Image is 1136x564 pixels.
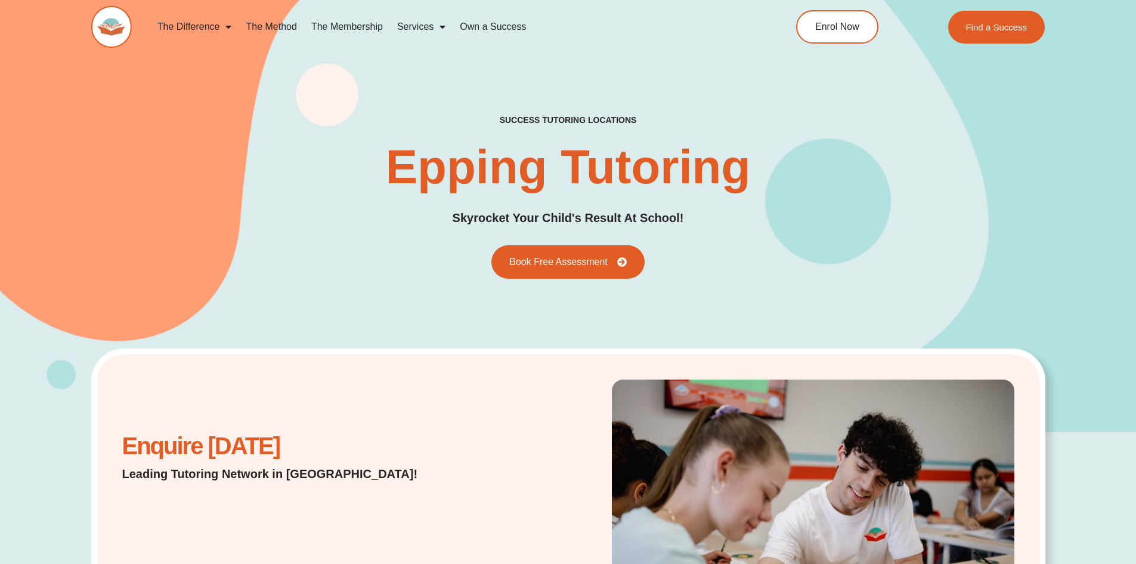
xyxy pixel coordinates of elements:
[966,23,1027,32] span: Find a Success
[390,13,453,41] a: Services
[509,257,608,267] span: Book Free Assessment
[150,13,239,41] a: The Difference
[453,209,684,227] h2: Skyrocket Your Child's Result At School!
[491,245,645,279] a: Book Free Assessment
[500,115,637,125] h2: success tutoring locations
[150,13,742,41] nav: Menu
[239,13,304,41] a: The Method
[815,22,859,32] span: Enrol Now
[386,143,751,191] h1: Epping Tutoring
[304,13,390,41] a: The Membership
[948,11,1045,44] a: Find a Success
[122,439,448,454] h2: Enquire [DATE]
[122,466,448,482] h2: Leading Tutoring Network in [GEOGRAPHIC_DATA]!
[453,13,533,41] a: Own a Success
[796,10,878,44] a: Enrol Now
